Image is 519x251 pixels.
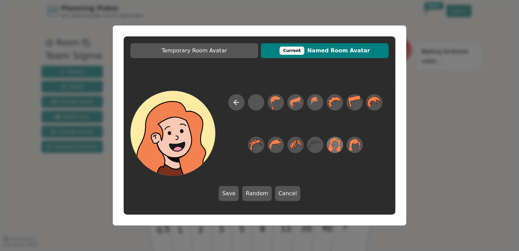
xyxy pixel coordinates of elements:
button: CurrentNamed Room Avatar [261,43,389,58]
span: Named Room Avatar [264,47,385,55]
button: Cancel [275,186,300,201]
div: This avatar will be displayed in dedicated rooms [280,47,305,55]
button: Temporary Room Avatar [130,43,258,58]
span: Temporary Room Avatar [134,47,255,55]
button: Save [219,186,239,201]
button: Random [242,186,271,201]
